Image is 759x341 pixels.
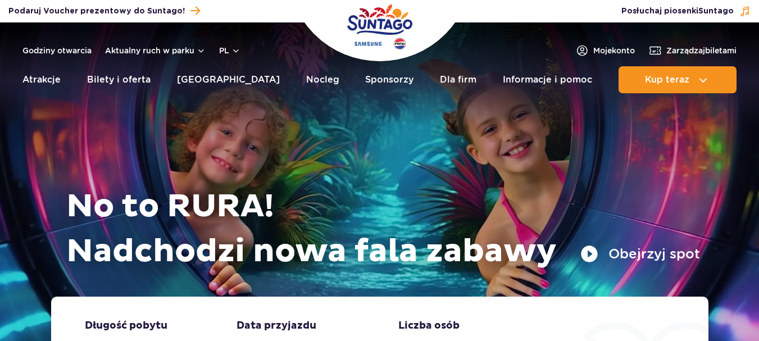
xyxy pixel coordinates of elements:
a: Dla firm [440,66,476,93]
a: Zarządzajbiletami [648,44,737,57]
h1: No to RURA! Nadchodzi nowa fala zabawy [66,184,700,274]
a: Sponsorzy [365,66,413,93]
button: Obejrzyj spot [580,245,700,263]
button: pl [219,45,240,56]
a: Nocleg [306,66,339,93]
span: Posłuchaj piosenki [621,6,734,17]
a: [GEOGRAPHIC_DATA] [177,66,280,93]
button: Posłuchaj piosenkiSuntago [621,6,751,17]
a: Informacje i pomoc [503,66,592,93]
a: Godziny otwarcia [22,45,92,56]
span: Kup teraz [645,75,689,85]
a: Podaruj Voucher prezentowy do Suntago! [8,3,200,19]
button: Kup teraz [619,66,737,93]
a: Mojekonto [575,44,635,57]
a: Atrakcje [22,66,61,93]
button: Aktualny ruch w parku [105,46,206,55]
span: Podaruj Voucher prezentowy do Suntago! [8,6,185,17]
span: Długość pobytu [85,319,167,333]
span: Suntago [698,7,734,15]
span: Zarządzaj biletami [666,45,737,56]
a: Bilety i oferta [87,66,151,93]
span: Moje konto [593,45,635,56]
span: Liczba osób [398,319,460,333]
span: Data przyjazdu [237,319,316,333]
